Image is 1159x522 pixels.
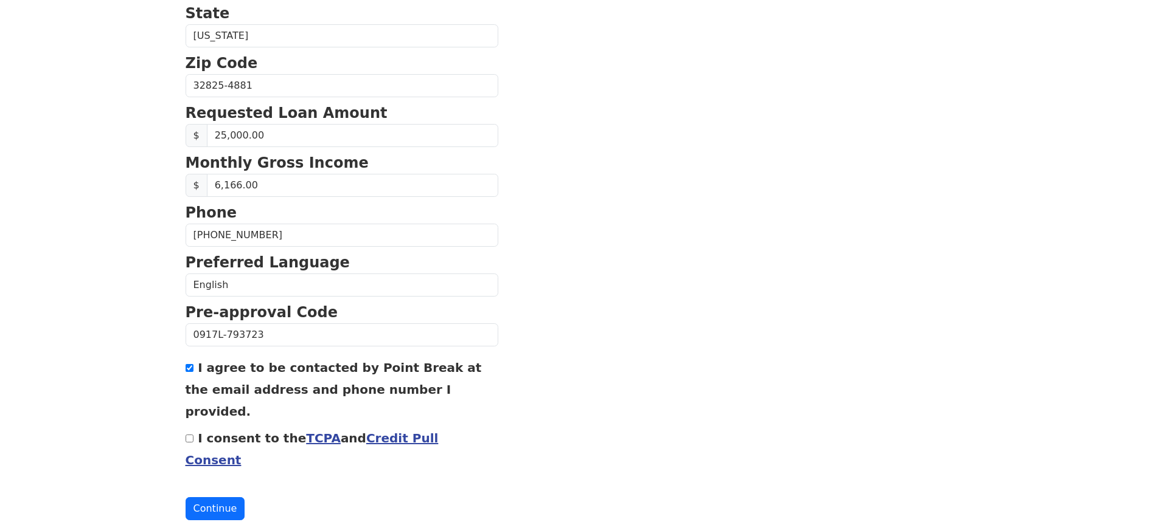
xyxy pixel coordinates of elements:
input: Monthly Gross Income [207,174,498,197]
input: Zip Code [186,74,498,97]
label: I consent to the and [186,431,439,467]
a: TCPA [306,431,341,445]
strong: Requested Loan Amount [186,105,388,122]
strong: Pre-approval Code [186,304,338,321]
span: $ [186,124,207,147]
strong: Phone [186,204,237,221]
strong: State [186,5,230,22]
input: Phone [186,224,498,247]
strong: Zip Code [186,55,258,72]
span: $ [186,174,207,197]
label: I agree to be contacted by Point Break at the email address and phone number I provided. [186,360,482,419]
p: Monthly Gross Income [186,152,498,174]
input: Pre-approval Code [186,323,498,346]
input: Requested Loan Amount [207,124,498,147]
button: Continue [186,497,245,520]
strong: Preferred Language [186,254,350,271]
